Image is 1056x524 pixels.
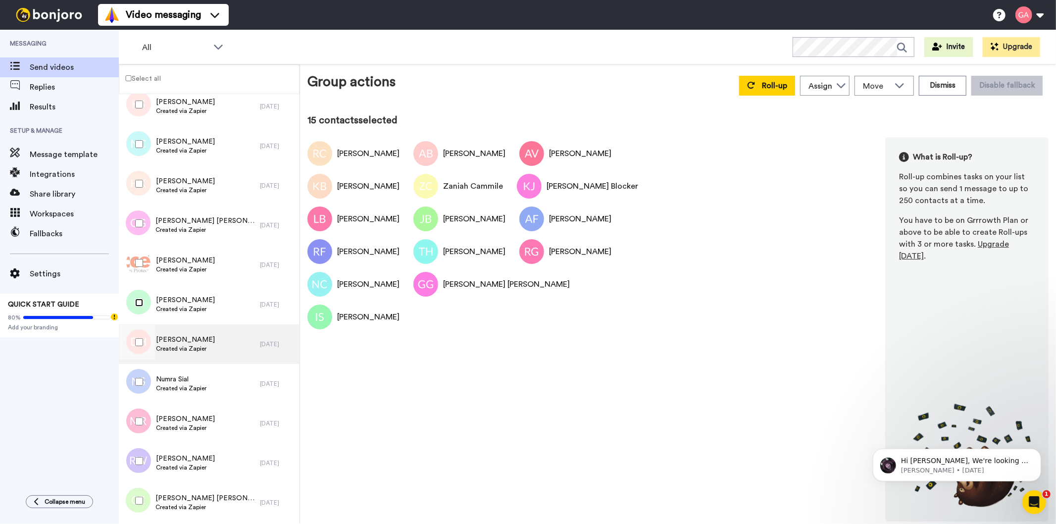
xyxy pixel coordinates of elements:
span: [PERSON_NAME] [PERSON_NAME] [155,216,255,226]
div: Group actions [307,72,396,96]
span: Roll-up [762,82,787,90]
span: Integrations [30,168,119,180]
span: [PERSON_NAME] [156,414,215,424]
div: [DATE] [260,221,295,229]
div: [DATE] [260,499,295,507]
img: Image of Ronda Guck [519,239,544,264]
span: 80% [8,314,21,321]
div: [PERSON_NAME] [549,148,611,159]
div: 15 contacts selected [307,113,1049,127]
div: [PERSON_NAME] [549,213,611,225]
div: Roll-up combines tasks on your list so you can send 1 message to up to 250 contacts at a time. [899,171,1035,207]
img: Image of Kirt Blanc [307,174,332,199]
img: Image of Arzuna Veloz [519,141,544,166]
div: [DATE] [260,380,295,388]
span: Fallbacks [30,228,119,240]
iframe: Intercom notifications message [858,428,1056,497]
div: You have to be on Grrrowth Plan or above to be able to create Roll-ups with 3 or more tasks. . [899,214,1035,262]
span: [PERSON_NAME] [156,97,215,107]
img: Image of Isaiah Spencer [307,305,332,329]
span: Numra Sial [156,374,206,384]
span: [PERSON_NAME] [156,335,215,345]
div: [PERSON_NAME] [549,246,611,258]
div: [PERSON_NAME] [443,213,505,225]
div: [PERSON_NAME] [337,278,400,290]
span: QUICK START GUIDE [8,301,79,308]
button: Roll-up [739,76,795,96]
button: Disable fallback [971,76,1043,96]
div: [DATE] [260,142,295,150]
span: Created via Zapier [155,503,255,511]
img: Image of Latoya Blake [307,207,332,231]
span: Created via Zapier [156,424,215,432]
img: Image of Norma Jean Chang-Gottschalk [307,272,332,297]
span: [PERSON_NAME] [156,176,215,186]
button: Collapse menu [26,495,93,508]
label: Select all [119,72,161,84]
div: Zaniah Cammile [443,180,503,192]
img: Image of Arleatha Bailey [413,141,438,166]
img: vm-color.svg [104,7,120,23]
span: Created via Zapier [156,147,215,155]
span: [PERSON_NAME] [PERSON_NAME] [155,493,255,503]
span: What is Roll-up? [913,151,972,163]
span: Created via Zapier [155,226,255,234]
input: Select all [125,75,132,82]
div: [PERSON_NAME] [443,246,505,258]
div: [DATE] [260,182,295,190]
div: Tooltip anchor [110,313,119,321]
div: [PERSON_NAME] [337,311,400,323]
span: [PERSON_NAME] [156,295,215,305]
button: Upgrade [983,37,1040,57]
span: 1 [1043,490,1051,498]
span: Share library [30,188,119,200]
span: Workspaces [30,208,119,220]
span: Created via Zapier [156,305,215,313]
img: Image of Ricky Freeman [307,239,332,264]
div: [PERSON_NAME] [337,148,400,159]
span: All [142,42,208,53]
span: Move [863,80,890,92]
div: [DATE] [260,301,295,309]
span: Created via Zapier [156,464,215,472]
span: Send videos [30,61,119,73]
div: [PERSON_NAME] [337,213,400,225]
div: [PERSON_NAME] [337,246,400,258]
img: Image of Raymond Craven [307,141,332,166]
button: Dismiss [919,76,966,96]
span: [PERSON_NAME] [156,256,215,265]
span: Replies [30,81,119,93]
div: Assign [808,80,832,92]
div: [PERSON_NAME] Blocker [547,180,638,192]
span: Created via Zapier [156,345,215,353]
div: [PERSON_NAME] [337,180,400,192]
div: [DATE] [260,459,295,467]
img: Image of Karen Jenkins Blocker [517,174,542,199]
img: Image of Andres Ferrari [519,207,544,231]
span: Video messaging [126,8,201,22]
img: Image of Gina Garrison Benjamin [413,272,438,297]
span: [PERSON_NAME] [156,454,215,464]
div: [PERSON_NAME] [PERSON_NAME] [443,278,570,290]
span: Created via Zapier [156,107,215,115]
img: Image of Tonia Hayes [413,239,438,264]
span: Message template [30,149,119,160]
span: Hi [PERSON_NAME], We're looking to spread the word about [PERSON_NAME] a bit further and we need ... [43,29,171,145]
span: Settings [30,268,119,280]
span: [PERSON_NAME] [156,137,215,147]
span: Results [30,101,119,113]
button: Invite [924,37,973,57]
iframe: Intercom live chat [1022,490,1046,514]
div: [DATE] [260,340,295,348]
div: [PERSON_NAME] [443,148,505,159]
img: joro-roll.png [899,403,1035,508]
img: Image of JOSEPH BUCCI [413,207,438,231]
span: Collapse menu [45,498,85,506]
div: [DATE] [260,261,295,269]
img: Image of Zaniah Cammile [413,174,438,199]
div: [DATE] [260,103,295,110]
span: Created via Zapier [156,265,215,273]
